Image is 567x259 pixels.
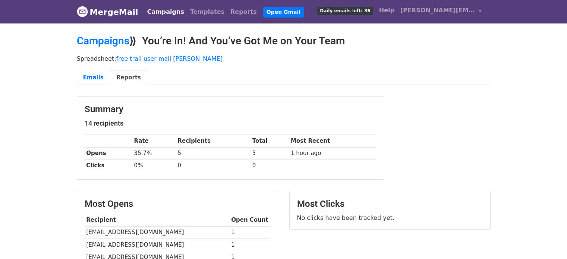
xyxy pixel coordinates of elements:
[77,55,491,63] p: Spreadsheet:
[176,159,251,172] td: 0
[314,3,376,18] a: Daily emails left: 36
[317,7,373,15] span: Daily emails left: 36
[263,7,304,18] a: Open Gmail
[187,4,227,19] a: Templates
[397,3,485,20] a: [PERSON_NAME][EMAIL_ADDRESS][PERSON_NAME]
[289,147,376,159] td: 1 hour ago
[251,159,289,172] td: 0
[85,239,230,251] td: [EMAIL_ADDRESS][DOMAIN_NAME]
[116,55,223,62] a: free trail user mail [PERSON_NAME]
[85,147,132,159] th: Opens
[110,70,147,85] a: Reports
[85,199,270,209] h3: Most Opens
[77,70,110,85] a: Emails
[227,4,260,19] a: Reports
[251,135,289,147] th: Total
[230,226,270,239] td: 1
[77,4,138,20] a: MergeMail
[251,147,289,159] td: 5
[230,214,270,226] th: Open Count
[400,6,475,15] span: [PERSON_NAME][EMAIL_ADDRESS][PERSON_NAME]
[77,6,88,17] img: MergeMail logo
[176,147,251,159] td: 5
[230,239,270,251] td: 1
[376,3,397,18] a: Help
[85,119,377,127] h5: 14 recipients
[289,135,376,147] th: Most Recent
[297,214,483,222] p: No clicks have been tracked yet.
[85,226,230,239] td: [EMAIL_ADDRESS][DOMAIN_NAME]
[85,159,132,172] th: Clicks
[297,199,483,209] h3: Most Clicks
[77,35,129,47] a: Campaigns
[176,135,251,147] th: Recipients
[85,214,230,226] th: Recipient
[132,159,176,172] td: 0%
[132,135,176,147] th: Rate
[144,4,187,19] a: Campaigns
[77,35,491,47] h2: ⟫ You’re In! And You’ve Got Me on Your Team
[132,147,176,159] td: 35.7%
[85,104,377,115] h3: Summary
